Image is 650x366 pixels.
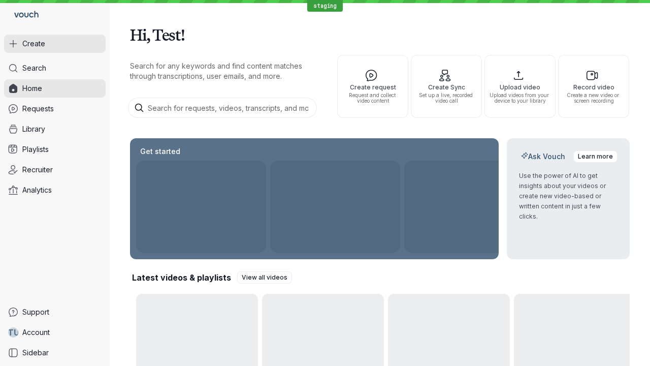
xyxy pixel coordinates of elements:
input: Search for requests, videos, transcripts, and more... [128,98,317,118]
span: Learn more [578,151,613,162]
p: Use the power of AI to get insights about your videos or create new video-based or written conten... [519,171,617,222]
a: Analytics [4,181,106,199]
h2: Get started [138,146,182,157]
span: Create Sync [415,84,477,90]
span: Request and collect video content [342,93,404,104]
a: TUAccount [4,323,106,342]
a: Learn more [573,150,617,163]
span: Upload videos from your device to your library [489,93,551,104]
button: Upload videoUpload videos from your device to your library [484,55,556,118]
span: Create a new video or screen recording [563,93,625,104]
button: Record videoCreate a new video or screen recording [558,55,629,118]
a: Recruiter [4,161,106,179]
button: Create [4,35,106,53]
span: Create request [342,84,404,90]
span: Support [22,307,49,317]
span: Set up a live, recorded video call [415,93,477,104]
span: Sidebar [22,348,49,358]
span: Upload video [489,84,551,90]
span: Record video [563,84,625,90]
button: Create SyncSet up a live, recorded video call [411,55,482,118]
h2: Latest videos & playlists [132,272,231,283]
span: Home [22,83,42,94]
span: Analytics [22,185,52,195]
a: Playlists [4,140,106,159]
a: Library [4,120,106,138]
span: U [14,327,19,338]
span: T [8,327,14,338]
span: Playlists [22,144,49,155]
span: Account [22,327,50,338]
span: Library [22,124,45,134]
span: Create [22,39,45,49]
button: Create requestRequest and collect video content [337,55,408,118]
a: Search [4,59,106,77]
span: Recruiter [22,165,53,175]
a: Support [4,303,106,321]
a: Sidebar [4,344,106,362]
span: Search [22,63,46,73]
a: View all videos [237,271,292,284]
a: Home [4,79,106,98]
a: Requests [4,100,106,118]
h2: Ask Vouch [519,151,567,162]
h1: Hi, Test! [130,20,630,49]
a: Go to homepage [4,4,43,26]
p: Search for any keywords and find content matches through transcriptions, user emails, and more. [130,61,319,81]
span: Requests [22,104,54,114]
span: View all videos [242,272,287,283]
